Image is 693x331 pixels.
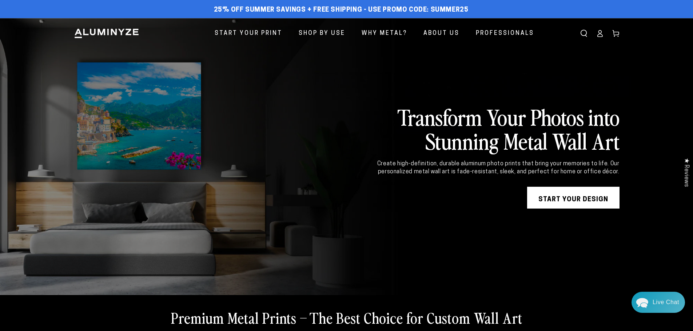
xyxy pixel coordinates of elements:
[355,105,620,153] h2: Transform Your Photos into Stunning Metal Wall Art
[418,24,465,43] a: About Us
[356,24,413,43] a: Why Metal?
[215,28,282,39] span: Start Your Print
[470,24,539,43] a: Professionals
[476,28,534,39] span: Professionals
[632,292,685,313] div: Chat widget toggle
[355,160,620,176] div: Create high-definition, durable aluminum photo prints that bring your memories to life. Our perso...
[653,292,679,313] div: Contact Us Directly
[576,25,592,41] summary: Search our site
[74,28,139,39] img: Aluminyze
[209,24,288,43] a: Start Your Print
[423,28,459,39] span: About Us
[214,6,469,14] span: 25% off Summer Savings + Free Shipping - Use Promo Code: SUMMER25
[299,28,345,39] span: Shop By Use
[293,24,351,43] a: Shop By Use
[171,308,522,327] h2: Premium Metal Prints – The Best Choice for Custom Wall Art
[362,28,407,39] span: Why Metal?
[527,187,620,209] a: START YOUR DESIGN
[679,152,693,193] div: Click to open Judge.me floating reviews tab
